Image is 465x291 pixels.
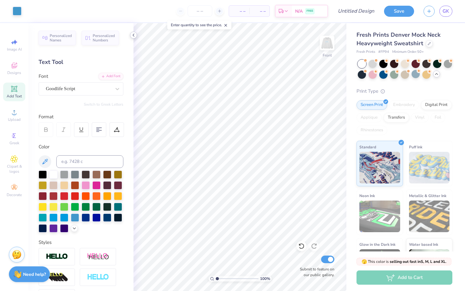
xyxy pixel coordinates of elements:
[39,113,124,121] div: Format
[439,6,452,17] a: GK
[7,70,21,75] span: Designs
[333,5,379,17] input: Untitled Design
[356,49,375,55] span: Fresh Prints
[87,274,109,281] img: Negative Space
[8,117,21,122] span: Upload
[23,271,46,277] strong: Need help?
[359,152,400,183] img: Standard
[307,9,313,13] span: FREE
[39,58,123,66] div: Text Tool
[84,102,123,107] button: Switch to Greek Letters
[321,37,333,49] img: Front
[409,249,450,281] img: Water based Ink
[233,8,245,15] span: – –
[7,192,22,197] span: Decorate
[260,276,270,282] span: 100 %
[356,88,452,95] div: Print Type
[409,201,450,232] img: Metallic & Glitter Ink
[56,155,123,168] input: e.g. 7428 c
[356,100,387,110] div: Screen Print
[3,164,25,174] span: Clipart & logos
[167,21,232,29] div: Enter quantity to see the price.
[359,144,376,150] span: Standard
[9,140,19,145] span: Greek
[356,126,387,135] div: Rhinestones
[7,47,22,52] span: Image AI
[87,253,109,261] img: Shadow
[253,8,266,15] span: – –
[390,259,446,264] strong: selling out fast in S, M, L and XL
[359,249,400,281] img: Glow in the Dark Ink
[384,113,409,122] div: Transfers
[46,253,68,260] img: Stroke
[431,113,445,122] div: Foil
[7,94,22,99] span: Add Text
[98,73,123,80] div: Add Font
[411,113,429,122] div: Vinyl
[356,113,382,122] div: Applique
[359,192,375,199] span: Neon Ink
[296,266,334,278] label: Submit to feature on our public gallery.
[50,34,72,42] span: Personalized Names
[409,152,450,183] img: Puff Ink
[295,8,303,15] span: N/A
[39,73,48,80] label: Font
[389,100,419,110] div: Embroidery
[392,49,424,55] span: Minimum Order: 50 +
[378,49,389,55] span: # FP94
[39,239,123,246] div: Styles
[188,5,212,17] input: – –
[362,259,447,264] span: This color is .
[409,192,446,199] span: Metallic & Glitter Ink
[421,100,452,110] div: Digital Print
[323,53,332,58] div: Front
[39,143,123,151] div: Color
[443,8,449,15] span: GK
[384,6,414,17] button: Save
[356,31,441,47] span: Fresh Prints Denver Mock Neck Heavyweight Sweatshirt
[362,259,367,265] span: 🫣
[409,241,438,248] span: Water based Ink
[46,272,68,282] img: 3d Illusion
[93,34,115,42] span: Personalized Numbers
[359,201,400,232] img: Neon Ink
[359,241,395,248] span: Glow in the Dark Ink
[409,144,422,150] span: Puff Ink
